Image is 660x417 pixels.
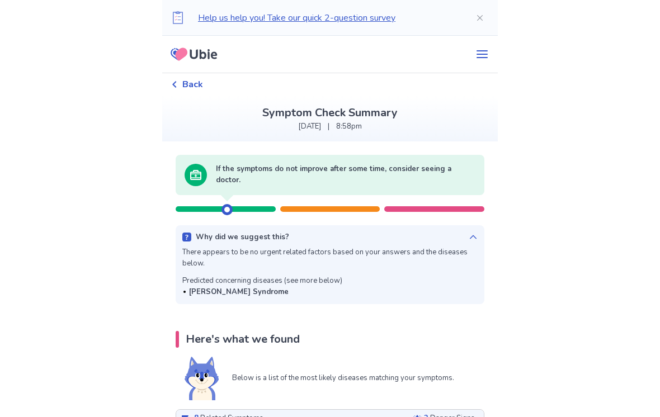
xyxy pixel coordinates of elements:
b: [PERSON_NAME] Syndrome [189,287,289,297]
p: Help us help you! Take our quick 2-question survey [198,11,458,25]
p: | [328,121,329,132]
p: If the symptoms do not improve after some time, consider seeing a doctor. [216,164,475,186]
p: Symptom Check Summary [171,105,489,121]
p: Why did we suggest this? [196,232,289,243]
button: menu [466,43,498,65]
img: Shiba [185,357,219,400]
p: There appears to be no urgent related factors based on your answers and the diseases below. [182,247,478,269]
span: Back [182,78,203,91]
p: 8:58pm [336,121,362,132]
p: [DATE] [298,121,321,132]
p: Here's what we found [186,331,300,348]
p: Below is a list of the most likely diseases matching your symptoms. [232,373,454,384]
div: Predicted concerning diseases (see more below) [182,276,342,297]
